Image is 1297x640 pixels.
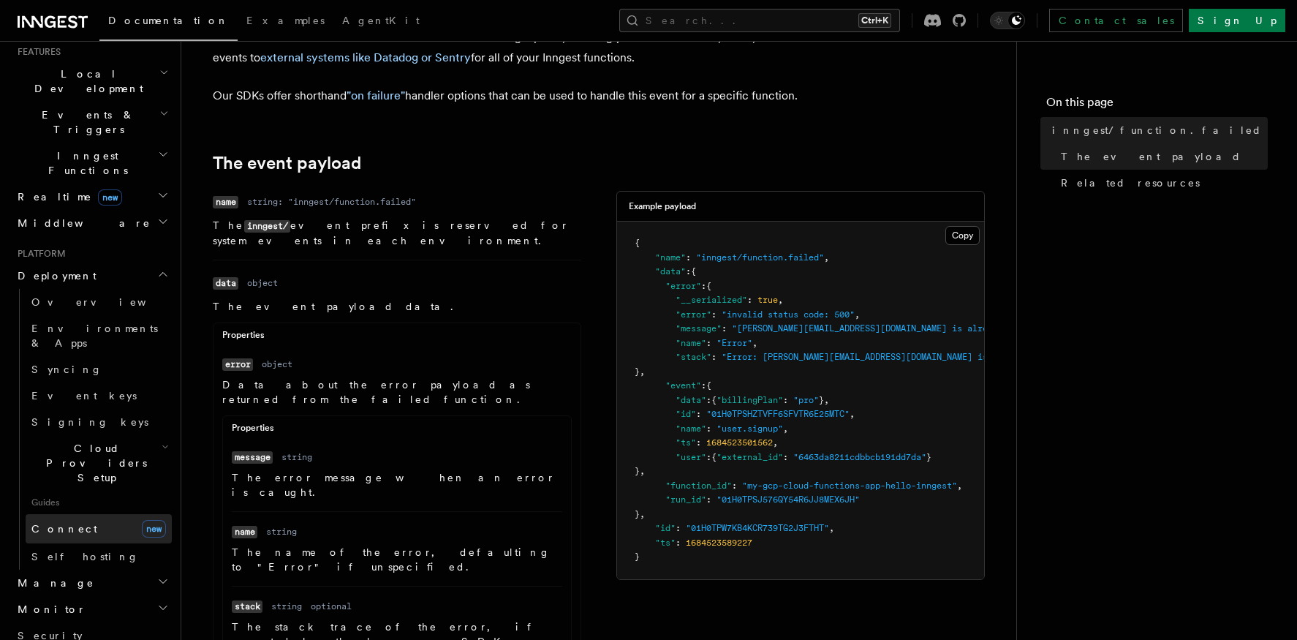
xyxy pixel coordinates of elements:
span: "data" [676,395,706,405]
span: : [722,323,727,334]
span: , [778,295,783,305]
span: Connect [31,523,97,535]
span: { [711,395,716,405]
span: , [824,395,829,405]
kbd: Ctrl+K [858,13,891,28]
span: "ts" [655,538,676,548]
span: , [855,309,860,320]
p: Our SDKs offer shorthand handler options that can be used to handle this event for a specific fun... [213,86,798,106]
span: "__serialized" [676,295,747,305]
span: Examples [246,15,325,26]
span: new [98,189,122,206]
span: 1684523501562 [706,437,773,448]
a: Related resources [1055,170,1268,196]
span: , [824,252,829,263]
button: Realtimenew [12,184,172,210]
span: : [706,423,711,434]
span: } [926,452,931,462]
span: Environments & Apps [31,323,158,349]
span: Deployment [12,268,97,283]
span: : [706,494,711,505]
span: Event keys [31,390,137,402]
span: , [829,523,834,533]
span: "my-gcp-cloud-functions-app-hello-inngest" [742,481,957,491]
button: Manage [12,570,172,596]
span: : [783,395,788,405]
span: } [635,551,640,562]
span: Related resources [1061,176,1200,190]
button: Toggle dark mode [990,12,1025,29]
a: Examples [238,4,333,39]
span: { [706,281,711,291]
span: Events & Triggers [12,108,159,137]
span: "stack" [676,352,711,362]
span: : [686,252,691,263]
span: "pro" [793,395,819,405]
h3: Example payload [629,200,696,212]
code: message [232,451,273,464]
span: : [732,481,737,491]
span: "run_id" [665,494,706,505]
span: "id" [676,409,696,419]
span: "inngest/function.failed" [696,252,824,263]
span: "billingPlan" [716,395,783,405]
span: : [711,309,716,320]
span: : [701,380,706,391]
div: Properties [223,422,571,440]
span: inngest/function.failed [1052,123,1262,138]
span: "error" [665,281,701,291]
span: true [757,295,778,305]
span: Local Development [12,67,159,96]
code: inngest/ [244,220,290,233]
span: } [635,509,640,519]
span: : [706,452,711,462]
span: "01H0TPSHZTVFF6SFVTR6E25MTC" [706,409,850,419]
span: : [783,452,788,462]
span: { [711,452,716,462]
p: Data about the error payload as returned from the failed function. [222,377,572,407]
button: Middleware [12,210,172,236]
dd: optional [311,601,352,612]
dd: string [281,451,312,463]
span: 1684523589227 [686,538,752,548]
span: "Error" [716,338,752,348]
span: : [696,437,701,448]
a: external systems like Datadog or Sentry [260,50,471,64]
span: Overview [31,296,182,308]
span: "name" [676,338,706,348]
span: "id" [655,523,676,533]
span: { [691,266,696,276]
span: } [819,395,824,405]
span: "external_id" [716,452,783,462]
a: Sign Up [1189,9,1285,32]
a: Documentation [99,4,238,41]
span: , [850,409,855,419]
button: Monitor [12,596,172,622]
a: Connectnew [26,514,172,543]
span: Middleware [12,216,151,230]
dd: object [262,358,292,370]
span: : [747,295,752,305]
span: { [706,380,711,391]
code: name [213,196,238,208]
a: Contact sales [1049,9,1183,32]
button: Deployment [12,263,172,289]
a: Overview [26,289,172,315]
span: : [701,281,706,291]
a: Environments & Apps [26,315,172,356]
p: This event can be used to track all function failures in a single place, enabling you to send met... [213,27,798,68]
span: "data" [655,266,686,276]
code: error [222,358,253,371]
span: Cloud Providers Setup [26,441,162,485]
p: The event prefix is reserved for system events in each environment. [213,218,581,248]
button: Search...Ctrl+K [619,9,900,32]
dd: string [266,526,297,538]
span: : [686,266,691,276]
code: name [232,526,257,538]
a: The event payload [213,153,361,173]
span: , [640,366,645,377]
span: new [142,520,166,538]
span: "01H0TPSJ576QY54R6JJ8MEX6JH" [716,494,860,505]
span: : [676,538,681,548]
span: "message" [676,323,722,334]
